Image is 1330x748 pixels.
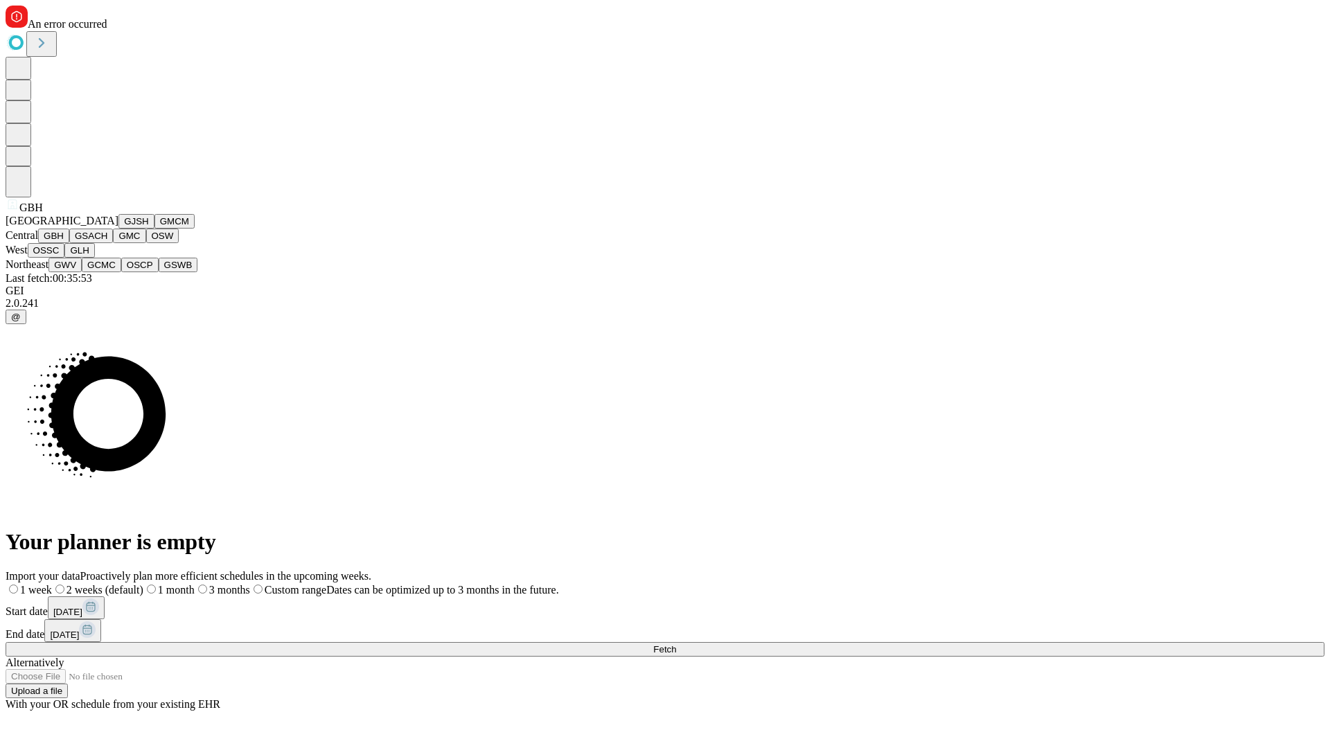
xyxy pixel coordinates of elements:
h1: Your planner is empty [6,529,1324,555]
input: 1 month [147,585,156,594]
div: 2.0.241 [6,297,1324,310]
span: Custom range [265,584,326,596]
span: Proactively plan more efficient schedules in the upcoming weeks. [80,570,371,582]
span: West [6,244,28,256]
button: GMCM [154,214,195,229]
span: Dates can be optimized up to 3 months in the future. [326,584,558,596]
span: @ [11,312,21,322]
button: GJSH [118,214,154,229]
span: [DATE] [50,630,79,640]
input: 2 weeks (default) [55,585,64,594]
button: [DATE] [44,619,101,642]
span: Import your data [6,570,80,582]
span: Alternatively [6,657,64,668]
span: Fetch [653,644,676,654]
button: @ [6,310,26,324]
span: [DATE] [53,607,82,617]
button: [DATE] [48,596,105,619]
button: GLH [64,243,94,258]
span: With your OR schedule from your existing EHR [6,698,220,710]
span: [GEOGRAPHIC_DATA] [6,215,118,226]
span: 3 months [209,584,250,596]
span: GBH [19,202,43,213]
button: OSSC [28,243,65,258]
span: 1 week [20,584,52,596]
button: GBH [38,229,69,243]
span: 1 month [158,584,195,596]
button: GSWB [159,258,198,272]
input: Custom rangeDates can be optimized up to 3 months in the future. [254,585,263,594]
div: Start date [6,596,1324,619]
button: Upload a file [6,684,68,698]
button: GWV [48,258,82,272]
span: An error occurred [28,18,107,30]
button: OSCP [121,258,159,272]
span: Central [6,229,38,241]
span: 2 weeks (default) [66,584,143,596]
span: Northeast [6,258,48,270]
input: 3 months [198,585,207,594]
button: OSW [146,229,179,243]
button: Fetch [6,642,1324,657]
button: GCMC [82,258,121,272]
button: GMC [113,229,145,243]
div: End date [6,619,1324,642]
span: Last fetch: 00:35:53 [6,272,92,284]
div: GEI [6,285,1324,297]
button: GSACH [69,229,113,243]
input: 1 week [9,585,18,594]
